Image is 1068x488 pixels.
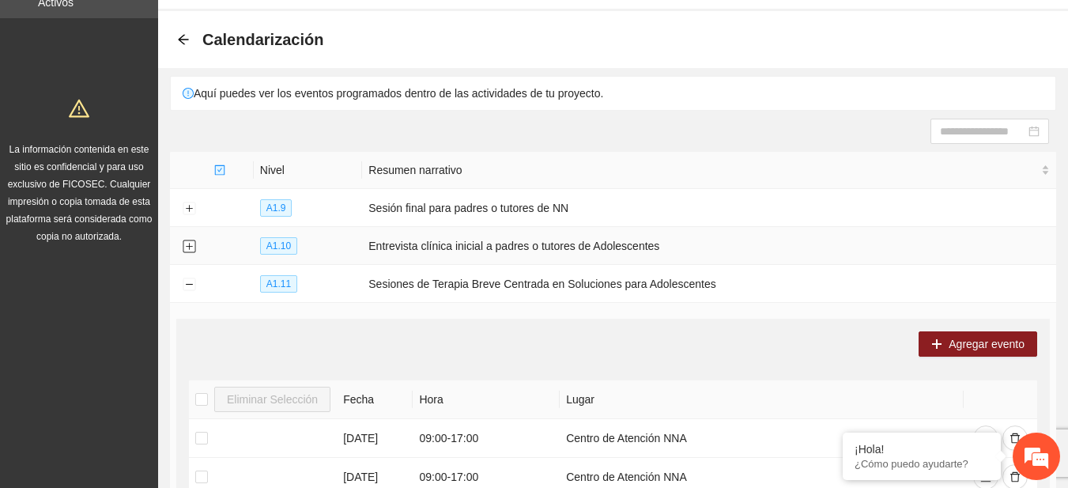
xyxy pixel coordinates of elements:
[183,240,195,253] button: Expand row
[260,199,292,217] span: A1.9
[82,81,266,101] div: Chatee con nosotros ahora
[8,322,301,377] textarea: Escriba su mensaje y pulse “Intro”
[183,202,195,215] button: Expand row
[260,275,297,293] span: A1.11
[362,152,1056,189] th: Resumen narrativo
[413,380,560,419] th: Hora
[214,165,225,176] span: check-square
[560,380,963,419] th: Lugar
[949,335,1025,353] span: Agregar evento
[1010,433,1021,445] span: delete
[362,265,1056,303] td: Sesiones de Terapia Breve Centrada en Soluciones para Adolescentes
[6,144,153,242] span: La información contenida en este sitio es confidencial y para uso exclusivo de FICOSEC. Cualquier...
[92,156,218,316] span: Estamos en línea.
[973,426,998,451] button: edit
[931,339,942,351] span: plus
[171,77,1055,110] div: Aquí puedes ver los eventos programados dentro de las actividades de tu proyecto.
[202,27,323,52] span: Calendarización
[413,419,560,458] td: 09:00 - 17:00
[69,98,89,119] span: warning
[919,331,1037,357] button: plusAgregar evento
[560,419,963,458] td: Centro de Atención NNA
[254,152,362,189] th: Nivel
[1002,426,1028,451] button: delete
[368,161,1038,179] span: Resumen narrativo
[177,33,190,47] div: Back
[362,189,1056,227] td: Sesión final para padres o tutores de NN
[855,443,989,456] div: ¡Hola!
[337,419,413,458] td: [DATE]
[183,88,194,99] span: exclamation-circle
[214,387,330,412] button: Eliminar Selección
[337,380,413,419] th: Fecha
[362,227,1056,265] td: Entrevista clínica inicial a padres o tutores de Adolescentes
[260,237,297,255] span: A1.10
[1010,471,1021,484] span: delete
[259,8,297,46] div: Minimizar ventana de chat en vivo
[183,278,195,291] button: Collapse row
[177,33,190,46] span: arrow-left
[855,458,989,470] p: ¿Cómo puedo ayudarte?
